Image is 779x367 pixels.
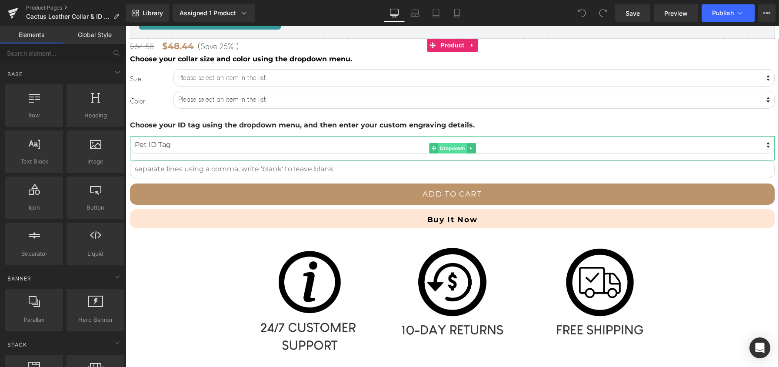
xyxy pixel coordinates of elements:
span: $64.58 [4,15,28,25]
a: Global Style [63,26,126,43]
span: ) [110,16,113,25]
strong: Choose your ID tag using the dropdown menu, and then enter your custom engraving details. [4,95,349,103]
button: Buy it now [4,183,649,202]
span: Base [7,70,23,78]
span: Liquid [69,249,122,258]
span: Parallax [8,315,60,324]
a: New Library [126,4,169,22]
a: Expand / Collapse [341,13,352,26]
span: Icon [8,203,60,212]
a: Tablet [426,4,446,22]
div: Open Intercom Messenger [749,337,770,358]
button: Redo [594,4,612,22]
span: Image [69,157,122,166]
span: Stack [7,340,28,349]
span: 25% [94,16,108,25]
a: Product Pages [26,4,126,11]
label: Size [4,49,48,59]
span: $48.44 [37,13,68,27]
a: Preview [654,4,698,22]
button: More [758,4,776,22]
span: Library [143,9,163,17]
span: Product [313,13,341,26]
span: Heading [69,111,122,120]
a: Laptop [405,4,426,22]
span: Cactus Leather Collar & ID Tag Bundle [26,13,110,20]
span: Button [69,203,122,212]
span: Dropdown [313,117,341,127]
span: Save [626,9,640,18]
span: Publish [712,10,734,17]
a: Expand / Collapse [341,117,350,127]
strong: Choose your collar size and color using the dropdown menu. [4,29,226,37]
span: Separator [8,249,60,258]
button: Undo [573,4,591,22]
input: separate lines using a comma, write 'blank' to leave blank [4,134,649,152]
a: Mobile [446,4,467,22]
span: Hero Banner [69,315,122,324]
span: Preview [664,9,688,18]
span: (Save [72,16,92,25]
div: Assigned 1 Product [180,9,248,17]
label: Color [4,71,48,81]
a: Desktop [384,4,405,22]
button: Add To Cart [4,157,649,179]
span: Banner [7,274,32,283]
span: Add To Cart [297,163,356,172]
button: Publish [702,4,755,22]
span: Text Block [8,157,60,166]
span: Row [8,111,60,120]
